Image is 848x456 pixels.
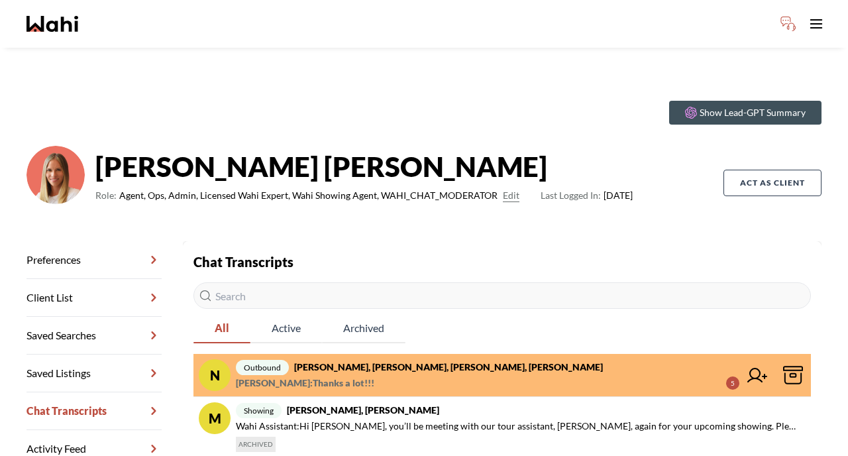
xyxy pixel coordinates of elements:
a: Saved Searches [26,317,162,355]
div: 5 [726,376,739,390]
button: Archived [322,314,405,343]
a: Chat Transcripts [26,392,162,430]
span: [DATE] [541,188,633,203]
img: 0f07b375cde2b3f9.png [26,146,85,204]
input: Search [193,282,811,309]
button: Show Lead-GPT Summary [669,101,821,125]
span: All [193,314,250,342]
span: Wahi Assistant : Hi [PERSON_NAME], you’ll be meeting with our tour assistant, [PERSON_NAME], agai... [236,418,800,434]
div: N [199,359,231,391]
span: Active [250,314,322,342]
span: Agent, Ops, Admin, Licensed Wahi Expert, Wahi Showing Agent, WAHI_CHAT_MODERATOR [119,188,498,203]
span: Role: [95,188,117,203]
a: Client List [26,279,162,317]
a: Saved Listings [26,355,162,392]
button: All [193,314,250,343]
button: Edit [503,188,519,203]
a: Wahi homepage [26,16,78,32]
strong: [PERSON_NAME], [PERSON_NAME] [287,404,439,416]
button: Toggle open navigation menu [803,11,829,37]
a: Noutbound[PERSON_NAME], [PERSON_NAME], [PERSON_NAME], [PERSON_NAME][PERSON_NAME]:Thanks a lot!!!5 [193,354,811,397]
button: Act as Client [723,170,821,196]
div: M [199,402,231,434]
span: ARCHIVED [236,437,276,452]
strong: Chat Transcripts [193,254,293,270]
a: Preferences [26,241,162,279]
span: outbound [236,360,289,375]
strong: [PERSON_NAME] [PERSON_NAME] [95,146,633,186]
span: Last Logged In: [541,190,601,201]
button: Active [250,314,322,343]
strong: [PERSON_NAME], [PERSON_NAME], [PERSON_NAME], [PERSON_NAME] [294,361,603,372]
span: [PERSON_NAME] : Thanks a lot!!! [236,375,374,391]
span: showing [236,403,282,418]
span: Archived [322,314,405,342]
p: Show Lead-GPT Summary [700,106,806,119]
